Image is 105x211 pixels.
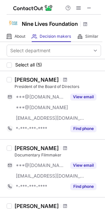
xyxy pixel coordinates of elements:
[15,84,101,90] div: President of the Board of Directors
[70,162,96,169] button: Reveal Button
[15,62,42,67] span: Select all (5)
[70,183,96,190] button: Reveal Button
[10,47,51,54] div: Select department
[15,76,59,83] div: [PERSON_NAME]
[16,105,68,110] span: ***@[DOMAIN_NAME]
[40,34,71,39] span: Decision makers
[16,162,66,168] span: ***@[DOMAIN_NAME]
[16,115,85,121] span: [EMAIL_ADDRESS][DOMAIN_NAME]
[16,173,85,179] span: [EMAIL_ADDRESS][DOMAIN_NAME]
[15,145,59,151] div: [PERSON_NAME]
[85,34,98,39] span: Similar
[70,125,96,132] button: Reveal Button
[16,94,66,100] span: ***@[DOMAIN_NAME]
[22,20,78,28] h1: Nine Lives Foundation
[13,4,53,12] img: ContactOut v5.3.10
[15,152,101,158] div: Documentary Filmmaker
[15,34,25,39] span: About
[70,94,96,100] button: Reveal Button
[15,203,59,209] div: [PERSON_NAME]
[7,16,20,29] img: dec02be66b0695a20a3090b3a2acbe94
